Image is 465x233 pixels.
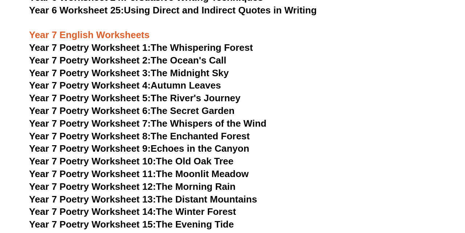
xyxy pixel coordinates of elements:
span: Year 7 Poetry Worksheet 5: [29,93,151,103]
h3: Year 7 English Worksheets [29,17,436,41]
a: Year 7 Poetry Worksheet 7:The Whispers of the Wind [29,118,266,129]
a: Year 7 Poetry Worksheet 4:Autumn Leaves [29,80,221,91]
span: Year 7 Poetry Worksheet 13: [29,194,156,205]
a: Year 7 Poetry Worksheet 10:The Old Oak Tree [29,156,234,167]
span: Year 7 Poetry Worksheet 14: [29,206,156,217]
span: Year 7 Poetry Worksheet 4: [29,80,151,91]
a: Year 7 Poetry Worksheet 13:The Distant Mountains [29,194,257,205]
a: Year 7 Poetry Worksheet 8:The Enchanted Forest [29,131,250,142]
a: Year 7 Poetry Worksheet 14:The Winter Forest [29,206,236,217]
a: Year 7 Poetry Worksheet 2:The Ocean's Call [29,55,226,66]
a: Year 7 Poetry Worksheet 11:The Moonlit Meadow [29,168,249,179]
span: Year 7 Poetry Worksheet 10: [29,156,156,167]
span: Year 6 Worksheet 25: [29,5,124,16]
span: Year 7 Poetry Worksheet 12: [29,181,156,192]
span: Year 7 Poetry Worksheet 3: [29,68,151,78]
a: Year 7 Poetry Worksheet 1:The Whispering Forest [29,42,253,53]
a: Year 7 Poetry Worksheet 9:Echoes in the Canyon [29,143,249,154]
a: Year 6 Worksheet 25:Using Direct and Indirect Quotes in Writing [29,5,317,16]
a: Year 7 Poetry Worksheet 12:The Morning Rain [29,181,235,192]
span: Year 7 Poetry Worksheet 8: [29,131,151,142]
span: Year 7 Poetry Worksheet 1: [29,42,151,53]
a: Year 7 Poetry Worksheet 15:The Evening Tide [29,219,234,230]
span: Year 7 Poetry Worksheet 9: [29,143,151,154]
span: Year 7 Poetry Worksheet 15: [29,219,156,230]
a: Year 7 Poetry Worksheet 3:The Midnight Sky [29,68,229,78]
span: Year 7 Poetry Worksheet 6: [29,105,151,116]
span: Year 7 Poetry Worksheet 7: [29,118,151,129]
span: Year 7 Poetry Worksheet 2: [29,55,151,66]
a: Year 7 Poetry Worksheet 6:The Secret Garden [29,105,235,116]
span: Year 7 Poetry Worksheet 11: [29,168,156,179]
iframe: Chat Widget [341,151,465,233]
a: Year 7 Poetry Worksheet 5:The River's Journey [29,93,240,103]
